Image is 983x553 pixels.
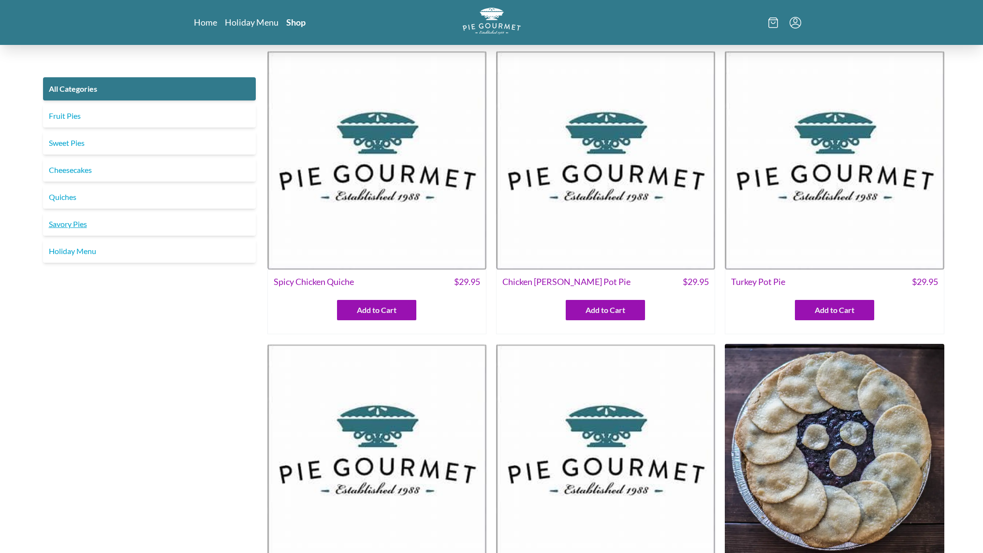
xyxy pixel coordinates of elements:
[43,77,256,100] a: All Categories
[502,275,631,288] span: Chicken [PERSON_NAME] Pot Pie
[683,275,709,288] span: $ 29.95
[795,300,874,320] button: Add to Cart
[337,300,416,320] button: Add to Cart
[566,300,645,320] button: Add to Cart
[43,213,256,236] a: Savory Pies
[463,8,521,34] img: logo
[586,304,625,316] span: Add to Cart
[357,304,396,316] span: Add to Cart
[43,185,256,209] a: Quiches
[912,275,938,288] span: $ 29.95
[725,51,944,269] img: Turkey Pot Pie
[43,158,256,182] a: Cheesecakes
[225,16,279,28] a: Holiday Menu
[274,275,354,288] span: Spicy Chicken Quiche
[454,275,480,288] span: $ 29.95
[790,17,801,28] button: Menu
[194,16,217,28] a: Home
[286,16,306,28] a: Shop
[731,275,785,288] span: Turkey Pot Pie
[463,8,521,37] a: Logo
[267,51,486,269] img: Spicy Chicken Quiche
[496,51,715,269] img: Chicken Curry Pot Pie
[43,240,256,263] a: Holiday Menu
[815,304,854,316] span: Add to Cart
[43,104,256,128] a: Fruit Pies
[43,131,256,155] a: Sweet Pies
